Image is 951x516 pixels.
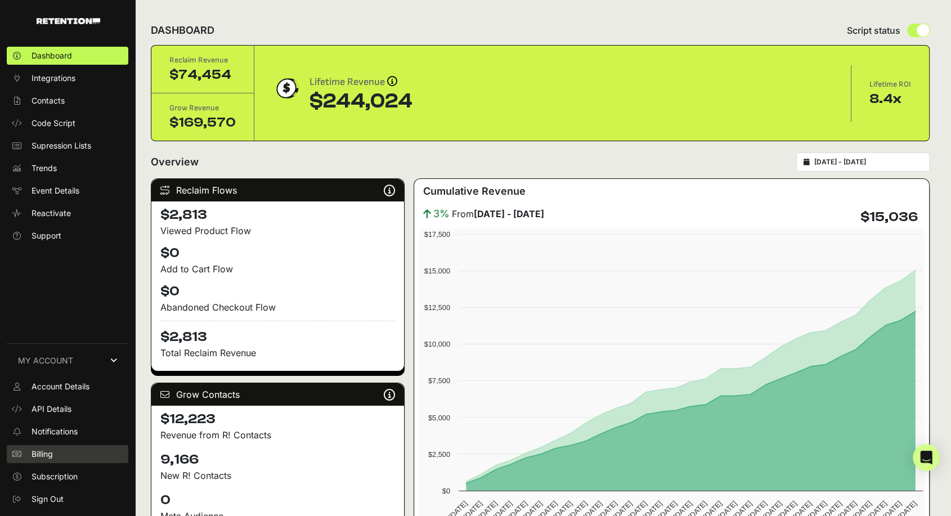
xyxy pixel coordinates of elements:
[7,445,128,463] a: Billing
[32,471,78,482] span: Subscription
[169,102,236,114] div: Grow Revenue
[474,208,544,219] strong: [DATE] - [DATE]
[433,206,450,222] span: 3%
[18,355,73,366] span: MY ACCOUNT
[160,262,395,276] div: Add to Cart Flow
[913,444,940,471] div: Open Intercom Messenger
[160,491,395,509] h4: 0
[7,468,128,486] a: Subscription
[272,74,300,102] img: dollar-coin-05c43ed7efb7bc0c12610022525b4bbbb207c7efeef5aecc26f025e68dcafac9.png
[428,414,450,422] text: $5,000
[151,179,404,201] div: Reclaim Flows
[7,92,128,110] a: Contacts
[160,346,395,360] p: Total Reclaim Revenue
[309,74,412,90] div: Lifetime Revenue
[7,114,128,132] a: Code Script
[160,244,395,262] h4: $0
[424,303,450,312] text: $12,500
[7,159,128,177] a: Trends
[452,207,544,221] span: From
[442,487,450,495] text: $0
[7,423,128,441] a: Notifications
[32,95,65,106] span: Contacts
[7,69,128,87] a: Integrations
[7,400,128,418] a: API Details
[32,185,79,196] span: Event Details
[151,383,404,406] div: Grow Contacts
[7,47,128,65] a: Dashboard
[160,206,395,224] h4: $2,813
[160,428,395,442] p: Revenue from R! Contacts
[160,300,395,314] div: Abandoned Checkout Flow
[869,90,911,108] div: 8.4x
[160,224,395,237] div: Viewed Product Flow
[151,154,199,170] h2: Overview
[869,79,911,90] div: Lifetime ROI
[32,50,72,61] span: Dashboard
[860,208,918,226] h4: $15,036
[7,343,128,378] a: MY ACCOUNT
[424,267,450,275] text: $15,000
[32,208,71,219] span: Reactivate
[7,227,128,245] a: Support
[7,204,128,222] a: Reactivate
[37,18,100,24] img: Retention.com
[32,381,89,392] span: Account Details
[160,282,395,300] h4: $0
[32,493,64,505] span: Sign Out
[32,140,91,151] span: Supression Lists
[847,24,900,37] span: Script status
[32,426,78,437] span: Notifications
[32,118,75,129] span: Code Script
[151,23,214,38] h2: DASHBOARD
[424,230,450,239] text: $17,500
[7,137,128,155] a: Supression Lists
[7,378,128,396] a: Account Details
[424,340,450,348] text: $10,000
[32,448,53,460] span: Billing
[32,403,71,415] span: API Details
[32,230,61,241] span: Support
[169,55,236,66] div: Reclaim Revenue
[423,183,526,199] h3: Cumulative Revenue
[169,114,236,132] div: $169,570
[160,451,395,469] h4: 9,166
[160,410,395,428] h4: $12,223
[160,321,395,346] h4: $2,813
[160,469,395,482] p: New R! Contacts
[7,490,128,508] a: Sign Out
[169,66,236,84] div: $74,454
[428,376,450,385] text: $7,500
[309,90,412,113] div: $244,024
[428,450,450,459] text: $2,500
[32,73,75,84] span: Integrations
[7,182,128,200] a: Event Details
[32,163,57,174] span: Trends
